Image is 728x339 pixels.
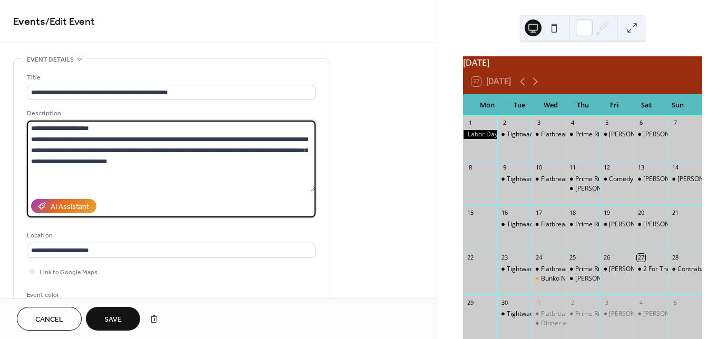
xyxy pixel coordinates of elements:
[575,265,675,274] div: Prime Rib Thursdays/Kids Eat Free
[566,130,600,139] div: Prime Rib Thursdays/Kids Eat Free
[566,274,600,283] div: Owen Barnhart (New)- Live Music
[541,310,609,318] div: Flatbread Wednesdays!
[463,130,497,139] div: Labor Day
[637,119,645,127] div: 6
[566,220,600,229] div: Prime Rib Thursdays/Kids Eat Free
[27,108,313,119] div: Description
[566,175,600,184] div: Prime Rib Thursdays/Kids Eat Free
[637,254,645,262] div: 27
[569,119,577,127] div: 4
[104,314,122,325] span: Save
[569,164,577,172] div: 11
[567,95,598,116] div: Thu
[541,265,609,274] div: Flatbread Wednesdays!
[603,208,611,216] div: 19
[600,130,634,139] div: Shane Scheib (New) - Live Music
[535,208,543,216] div: 17
[500,208,508,216] div: 16
[497,175,532,184] div: Tightwad Tuesdays- Taco Night!
[643,175,727,184] div: [PERSON_NAME]- Live Music
[500,254,508,262] div: 23
[609,220,693,229] div: [PERSON_NAME]- Live Music
[532,175,566,184] div: Flatbread Wednesdays!
[609,175,651,184] div: Comedy Night
[609,265,693,274] div: [PERSON_NAME]- Live Music
[532,130,566,139] div: Flatbread Wednesdays!
[600,175,634,184] div: Comedy Night
[541,175,609,184] div: Flatbread Wednesdays!
[507,220,600,229] div: Tightwad Tuesdays- Taco Night!
[569,254,577,262] div: 25
[668,175,702,184] div: Jeff Davis- Patio Series
[507,175,600,184] div: Tightwad Tuesdays- Taco Night!
[500,119,508,127] div: 2
[27,54,74,65] span: Event details
[598,95,630,116] div: Fri
[603,254,611,262] div: 26
[466,254,474,262] div: 22
[600,265,634,274] div: Cody Bartles- Live Music
[532,319,566,328] div: Dinner with Melissa the Medium
[634,220,668,229] div: Joshua Red Uttech- Live Music
[500,298,508,306] div: 30
[532,274,566,283] div: Bunko Night-Well Crafted Wednesdays at WJL!
[507,310,600,318] div: Tightwad Tuesdays- Taco Night!
[603,119,611,127] div: 5
[40,267,97,278] span: Link to Google Maps
[35,314,63,325] span: Cancel
[575,310,675,318] div: Prime Rib Thursdays/Kids Eat Free
[471,95,503,116] div: Mon
[671,254,679,262] div: 28
[575,175,675,184] div: Prime Rib Thursdays/Kids Eat Free
[541,130,609,139] div: Flatbread Wednesdays!
[671,164,679,172] div: 14
[609,310,712,318] div: [PERSON_NAME] (New)- Live Music
[575,274,678,283] div: [PERSON_NAME] (New)- Live Music
[466,298,474,306] div: 29
[575,130,675,139] div: Prime Rib Thursdays/Kids Eat Free
[45,12,95,32] span: / Edit Event
[671,208,679,216] div: 21
[532,220,566,229] div: Flatbread Wednesdays!
[51,202,89,213] div: AI Assistant
[27,290,106,301] div: Event color
[532,265,566,274] div: Flatbread Wednesdays!
[603,164,611,172] div: 12
[541,274,675,283] div: Bunko Night-Well Crafted Wednesdays at WJL!
[86,307,140,331] button: Save
[634,175,668,184] div: Eric Link- Live Music
[609,130,713,139] div: [PERSON_NAME] (New) - Live Music
[507,265,600,274] div: Tightwad Tuesdays- Taco Night!
[532,310,566,318] div: Flatbread Wednesdays!
[569,208,577,216] div: 18
[600,220,634,229] div: Bryson Evans- Live Music
[507,130,600,139] div: Tightwad Tuesdays- Taco Night!
[497,265,532,274] div: Tightwad Tuesdays- Taco Night!
[466,119,474,127] div: 1
[671,119,679,127] div: 7
[17,307,82,331] button: Cancel
[662,95,694,116] div: Sun
[466,208,474,216] div: 15
[535,119,543,127] div: 3
[575,184,657,193] div: [PERSON_NAME]-Live Music
[671,298,679,306] div: 5
[541,220,609,229] div: Flatbread Wednesdays!
[535,164,543,172] div: 10
[575,220,675,229] div: Prime Rib Thursdays/Kids Eat Free
[541,319,663,328] div: Dinner with [PERSON_NAME] the Medium
[634,130,668,139] div: Anderson Koenig (New)- Live Music
[566,310,600,318] div: Prime Rib Thursdays/Kids Eat Free
[535,95,567,116] div: Wed
[603,298,611,306] div: 3
[463,56,702,69] div: [DATE]
[637,164,645,172] div: 13
[569,298,577,306] div: 2
[497,130,532,139] div: Tightwad Tuesdays- Taco Night!
[634,310,668,318] div: Jared Graham- Live Music
[634,265,668,274] div: 2 For The Apocalypse
[600,310,634,318] div: Zach Michaud (New)- Live Music
[630,95,662,116] div: Sat
[27,230,313,241] div: Location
